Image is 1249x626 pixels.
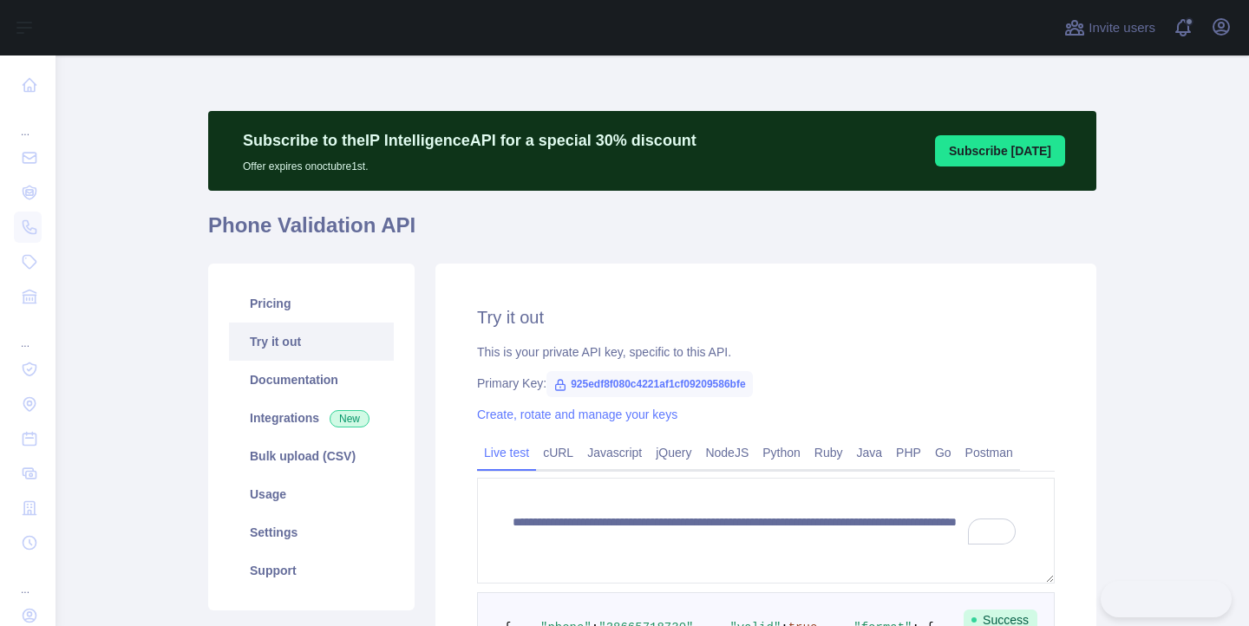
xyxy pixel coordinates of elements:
p: Offer expires on octubre 1st. [243,153,696,173]
span: New [330,410,369,427]
a: Java [850,439,890,466]
a: Support [229,551,394,590]
div: Primary Key: [477,375,1055,392]
button: Subscribe [DATE] [935,135,1065,166]
a: Bulk upload (CSV) [229,437,394,475]
div: This is your private API key, specific to this API. [477,343,1055,361]
div: ... [14,104,42,139]
a: Pricing [229,284,394,323]
a: NodeJS [698,439,755,466]
a: PHP [889,439,928,466]
a: Postman [958,439,1020,466]
a: Go [928,439,958,466]
a: Settings [229,513,394,551]
a: Create, rotate and manage your keys [477,408,677,421]
a: jQuery [649,439,698,466]
a: cURL [536,439,580,466]
a: Javascript [580,439,649,466]
p: Subscribe to the IP Intelligence API for a special 30 % discount [243,128,696,153]
a: Ruby [808,439,850,466]
a: Usage [229,475,394,513]
a: Live test [477,439,536,466]
a: Try it out [229,323,394,361]
a: Python [755,439,808,466]
textarea: To enrich screen reader interactions, please activate Accessibility in Grammarly extension settings [477,478,1055,584]
div: ... [14,316,42,350]
span: 925edf8f080c4221af1cf09209586bfe [546,371,753,397]
a: Integrations New [229,399,394,437]
iframe: Toggle Customer Support [1101,581,1232,617]
div: ... [14,562,42,597]
h1: Phone Validation API [208,212,1096,253]
button: Invite users [1061,14,1159,42]
span: Invite users [1089,18,1155,38]
h2: Try it out [477,305,1055,329]
a: Documentation [229,361,394,399]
